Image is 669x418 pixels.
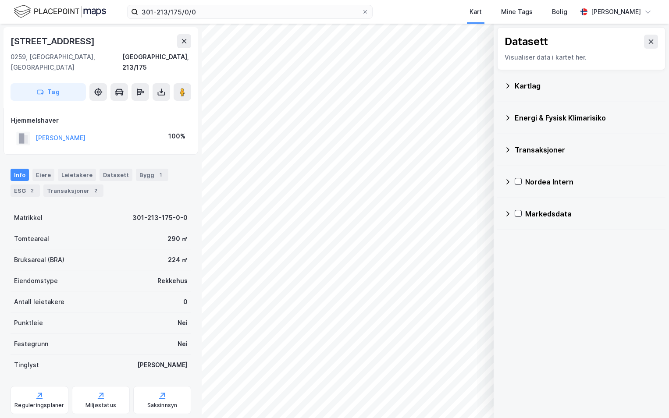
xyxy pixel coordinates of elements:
img: logo.f888ab2527a4732fd821a326f86c7f29.svg [14,4,106,19]
div: Kartlag [515,81,658,91]
div: Tinglyst [14,360,39,370]
input: Søk på adresse, matrikkel, gårdeiere, leietakere eller personer [138,5,362,18]
div: Miljøstatus [85,402,116,409]
div: 100% [168,131,185,142]
div: 224 ㎡ [168,255,188,265]
div: 2 [91,186,100,195]
div: Transaksjoner [515,145,658,155]
div: Nei [178,339,188,349]
div: Bygg [136,169,168,181]
div: 0259, [GEOGRAPHIC_DATA], [GEOGRAPHIC_DATA] [11,52,122,73]
div: Nei [178,318,188,328]
div: 0 [183,297,188,307]
div: Matrikkel [14,213,43,223]
div: [PERSON_NAME] [591,7,641,17]
div: Bolig [552,7,567,17]
div: Rekkehus [157,276,188,286]
iframe: Chat Widget [625,376,669,418]
button: Tag [11,83,86,101]
div: Mine Tags [501,7,533,17]
div: Bruksareal (BRA) [14,255,64,265]
div: Nordea Intern [525,177,658,187]
div: Eiere [32,169,54,181]
div: Eiendomstype [14,276,58,286]
div: Tomteareal [14,234,49,244]
div: [STREET_ADDRESS] [11,34,96,48]
div: 301-213-175-0-0 [132,213,188,223]
div: Leietakere [58,169,96,181]
div: ESG [11,184,40,197]
div: Energi & Fysisk Klimarisiko [515,113,658,123]
div: Info [11,169,29,181]
div: Punktleie [14,318,43,328]
div: Datasett [505,35,548,49]
div: Reguleringsplaner [14,402,64,409]
div: 1 [156,170,165,179]
div: Hjemmelshaver [11,115,191,126]
div: 290 ㎡ [167,234,188,244]
div: Datasett [100,169,132,181]
div: Visualiser data i kartet her. [505,52,658,63]
div: 2 [28,186,36,195]
div: Markedsdata [525,209,658,219]
div: Kart [470,7,482,17]
div: [GEOGRAPHIC_DATA], 213/175 [122,52,191,73]
div: Antall leietakere [14,297,64,307]
div: [PERSON_NAME] [137,360,188,370]
div: Festegrunn [14,339,48,349]
div: Transaksjoner [43,184,103,197]
div: Saksinnsyn [147,402,178,409]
